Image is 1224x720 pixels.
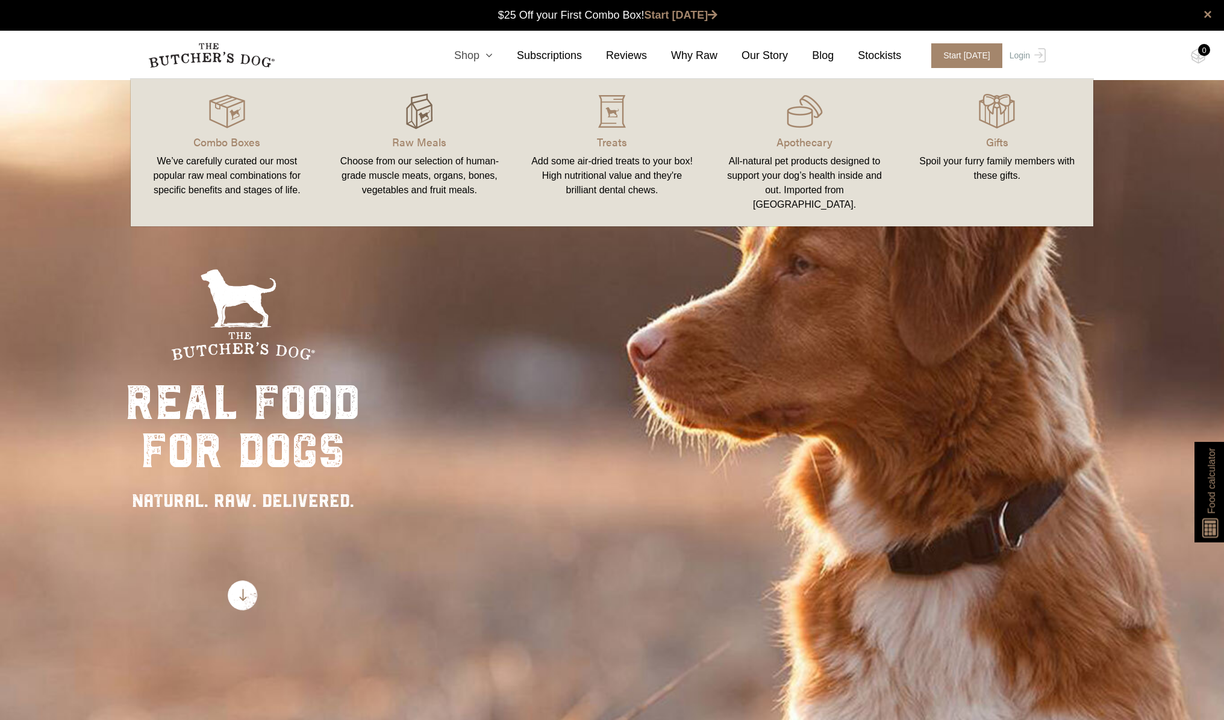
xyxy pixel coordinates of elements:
p: Raw Meals [338,134,502,150]
a: Subscriptions [493,48,582,64]
p: Treats [530,134,694,150]
img: TBD_Cart-Empty.png [1191,48,1206,64]
span: Food calculator [1204,448,1219,514]
a: Stockists [834,48,901,64]
a: Raw Meals Choose from our selection of human-grade muscle meats, organs, bones, vegetables and fr... [323,91,516,214]
p: Gifts [915,134,1079,150]
div: 0 [1198,44,1210,56]
div: We’ve carefully curated our most popular raw meal combinations for specific benefits and stages o... [145,154,309,197]
a: Apothecary All-natural pet products designed to support your dog’s health inside and out. Importe... [708,91,901,214]
a: Our Story [717,48,788,64]
a: Blog [788,48,834,64]
div: NATURAL. RAW. DELIVERED. [125,487,360,514]
a: Treats Add some air-dried treats to your box! High nutritional value and they're brilliant dental... [516,91,708,214]
p: Combo Boxes [145,134,309,150]
a: Shop [430,48,493,64]
a: Reviews [582,48,647,64]
div: All-natural pet products designed to support your dog’s health inside and out. Imported from [GEO... [723,154,887,212]
div: Spoil your furry family members with these gifts. [915,154,1079,183]
a: Gifts Spoil your furry family members with these gifts. [901,91,1093,214]
span: Start [DATE] [931,43,1002,68]
p: Apothecary [723,134,887,150]
a: Start [DATE] [919,43,1007,68]
a: Why Raw [647,48,717,64]
div: real food for dogs [125,379,360,475]
a: Start [DATE] [645,9,718,21]
img: TBD_build-A-Box_Hover.png [401,93,437,129]
a: Combo Boxes We’ve carefully curated our most popular raw meal combinations for specific benefits ... [131,91,323,214]
div: Add some air-dried treats to your box! High nutritional value and they're brilliant dental chews. [530,154,694,197]
a: close [1204,7,1212,22]
a: Login [1007,43,1046,68]
div: Choose from our selection of human-grade muscle meats, organs, bones, vegetables and fruit meals. [338,154,502,197]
